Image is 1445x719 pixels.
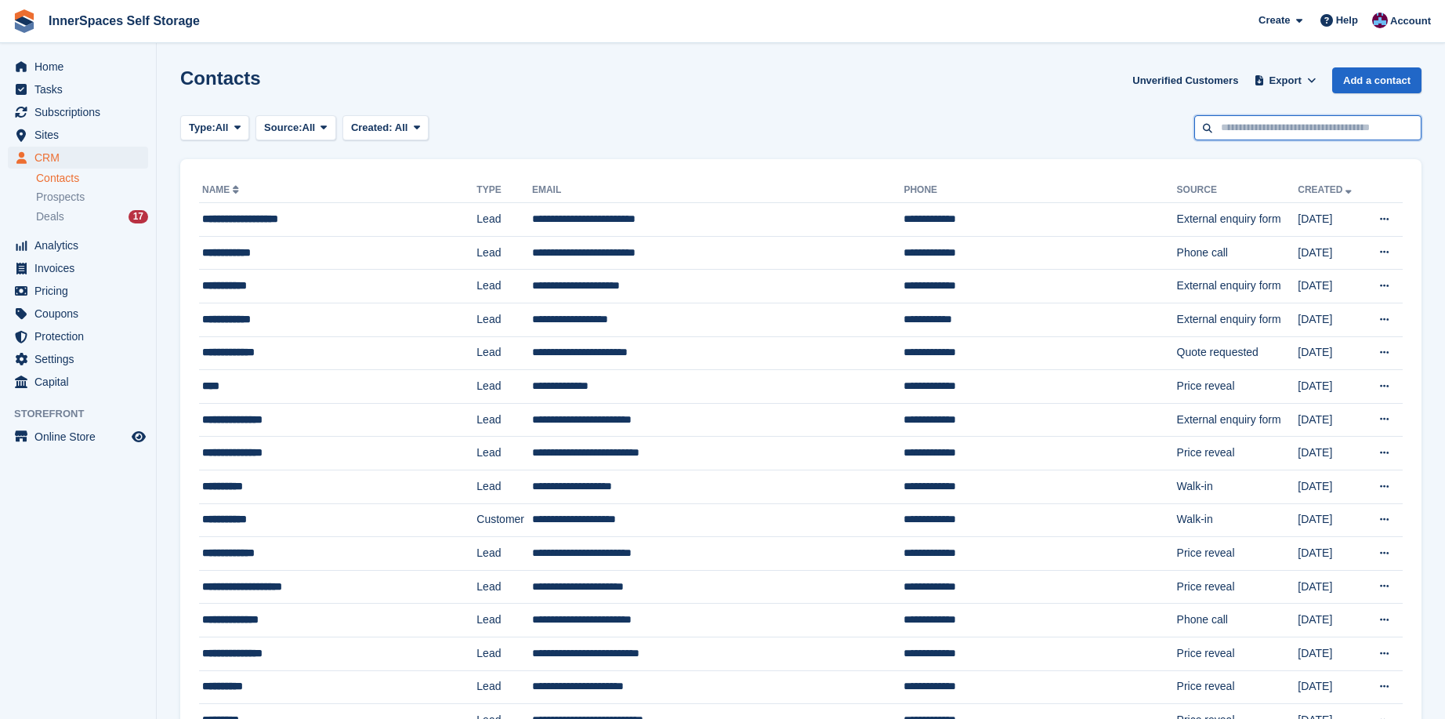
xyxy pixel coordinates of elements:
span: Protection [34,325,129,347]
a: Name [202,184,242,195]
span: Invoices [34,257,129,279]
span: Sites [34,124,129,146]
td: Price reveal [1177,537,1298,571]
span: Export [1269,73,1302,89]
td: [DATE] [1298,604,1364,637]
td: Lead [476,437,532,470]
a: menu [8,303,148,325]
td: [DATE] [1298,537,1364,571]
span: Created: [351,122,393,133]
td: External enquiry form [1177,403,1298,437]
span: Capital [34,371,129,393]
td: Lead [476,670,532,704]
th: Source [1177,178,1298,203]
a: Unverified Customers [1126,67,1244,93]
td: [DATE] [1298,637,1364,670]
span: Coupons [34,303,129,325]
td: [DATE] [1298,303,1364,336]
td: [DATE] [1298,437,1364,470]
a: Add a contact [1332,67,1421,93]
td: [DATE] [1298,470,1364,503]
td: [DATE] [1298,403,1364,437]
td: Lead [476,270,532,303]
td: Walk-in [1177,503,1298,537]
a: Deals 17 [36,209,148,225]
td: Lead [476,604,532,637]
span: Help [1336,13,1358,28]
td: Phone call [1177,236,1298,270]
button: Type: All [180,115,249,141]
td: [DATE] [1298,236,1364,270]
td: Lead [476,537,532,571]
td: Lead [476,470,532,503]
span: CRM [34,147,129,169]
td: Price reveal [1177,570,1298,604]
span: Pricing [34,280,129,302]
td: Lead [476,236,532,270]
td: Quote requested [1177,336,1298,370]
button: Export [1251,67,1320,93]
td: External enquiry form [1177,303,1298,336]
td: [DATE] [1298,270,1364,303]
button: Source: All [255,115,336,141]
td: Phone call [1177,604,1298,637]
td: Price reveal [1177,637,1298,670]
span: Deals [36,209,64,224]
td: Lead [476,370,532,404]
td: Walk-in [1177,470,1298,503]
a: Created [1298,184,1355,195]
a: menu [8,147,148,169]
span: Account [1390,13,1431,29]
td: External enquiry form [1177,203,1298,237]
span: Tasks [34,78,129,100]
a: menu [8,124,148,146]
td: [DATE] [1298,370,1364,404]
a: menu [8,348,148,370]
a: menu [8,325,148,347]
a: InnerSpaces Self Storage [42,8,206,34]
button: Created: All [342,115,429,141]
th: Phone [904,178,1176,203]
td: Lead [476,403,532,437]
td: [DATE] [1298,570,1364,604]
img: Paul Allo [1372,13,1388,28]
a: Prospects [36,189,148,205]
a: menu [8,234,148,256]
th: Type [476,178,532,203]
a: Preview store [129,427,148,446]
td: Lead [476,336,532,370]
a: menu [8,101,148,123]
span: All [302,120,316,136]
th: Email [532,178,904,203]
td: Lead [476,570,532,604]
td: Price reveal [1177,670,1298,704]
a: menu [8,426,148,448]
span: Prospects [36,190,85,205]
span: Settings [34,348,129,370]
img: stora-icon-8386f47178a22dfd0bd8f6a31ec36ba5ce8667c1dd55bd0f319d3a0aa187defe.svg [13,9,36,33]
td: Price reveal [1177,370,1298,404]
td: Customer [476,503,532,537]
td: [DATE] [1298,336,1364,370]
td: Lead [476,303,532,336]
a: Contacts [36,171,148,186]
span: Storefront [14,406,156,422]
span: Type: [189,120,215,136]
td: Price reveal [1177,437,1298,470]
td: Lead [476,637,532,670]
span: Source: [264,120,302,136]
a: menu [8,371,148,393]
a: menu [8,257,148,279]
td: Lead [476,203,532,237]
div: 17 [129,210,148,223]
td: [DATE] [1298,203,1364,237]
span: Analytics [34,234,129,256]
span: Subscriptions [34,101,129,123]
a: menu [8,56,148,78]
a: menu [8,280,148,302]
a: menu [8,78,148,100]
td: External enquiry form [1177,270,1298,303]
span: All [215,120,229,136]
h1: Contacts [180,67,261,89]
span: Create [1258,13,1290,28]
